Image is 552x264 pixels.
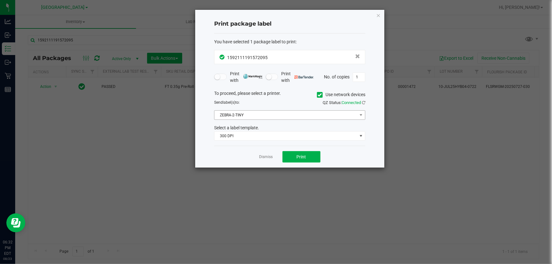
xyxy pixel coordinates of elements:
[324,74,350,79] span: No. of copies
[214,100,240,105] span: Send to:
[214,39,296,44] span: You have selected 1 package label to print
[6,213,25,232] iframe: Resource center
[342,100,361,105] span: Connected
[295,76,314,79] img: bartender.png
[317,91,365,98] label: Use network devices
[209,125,370,131] div: Select a label template.
[214,132,357,140] span: 300 DPI
[220,54,226,60] span: In Sync
[230,71,263,84] span: Print with
[281,71,314,84] span: Print with
[214,39,365,45] div: :
[214,20,365,28] h4: Print package label
[243,74,263,79] img: mark_magic_cybra.png
[259,154,273,160] a: Dismiss
[323,100,365,105] span: QZ Status:
[297,154,306,159] span: Print
[223,100,235,105] span: label(s)
[282,151,320,163] button: Print
[227,55,268,60] span: 1592111191572095
[209,90,370,100] div: To proceed, please select a printer.
[214,111,357,120] span: ZEBRA-2-TINY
